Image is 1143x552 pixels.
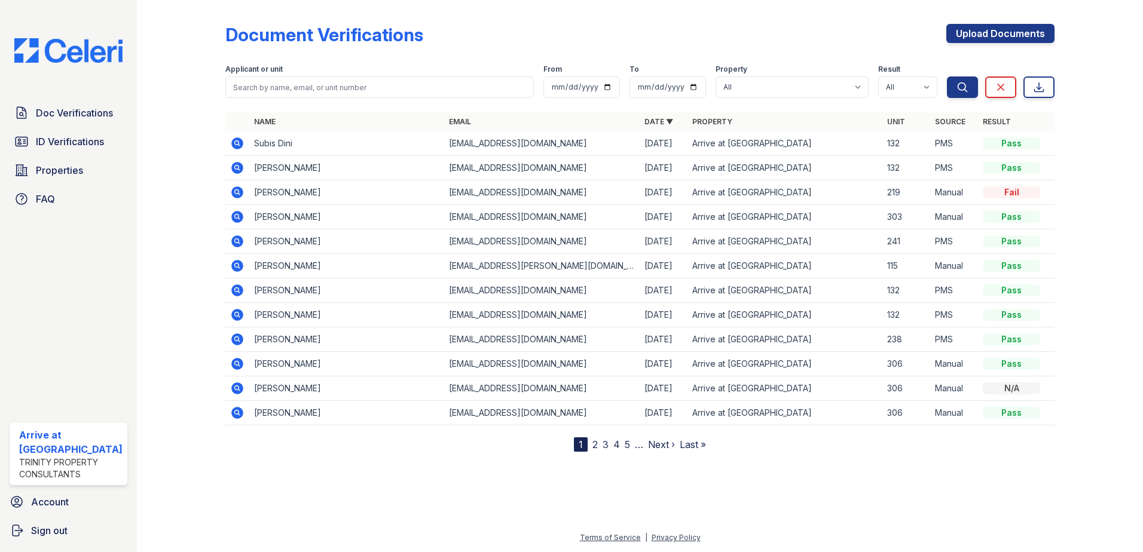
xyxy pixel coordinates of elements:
td: PMS [930,131,978,156]
span: Account [31,495,69,509]
td: 238 [882,327,930,352]
a: 4 [613,438,620,450]
div: Pass [983,358,1040,370]
a: 3 [603,438,609,450]
td: [EMAIL_ADDRESS][DOMAIN_NAME] [444,131,640,156]
div: Pass [983,235,1040,247]
td: [PERSON_NAME] [249,278,445,303]
a: Date ▼ [644,117,673,126]
td: [PERSON_NAME] [249,205,445,229]
td: Arrive at [GEOGRAPHIC_DATA] [687,156,883,180]
td: Manual [930,205,978,229]
div: Document Verifications [225,24,423,45]
td: Arrive at [GEOGRAPHIC_DATA] [687,180,883,205]
td: [DATE] [640,327,687,352]
td: [PERSON_NAME] [249,376,445,401]
td: [DATE] [640,205,687,229]
td: [PERSON_NAME] [249,254,445,278]
a: Result [983,117,1011,126]
div: Pass [983,407,1040,419]
div: Pass [983,309,1040,321]
td: Manual [930,376,978,401]
td: [DATE] [640,229,687,254]
td: Manual [930,254,978,278]
td: [EMAIL_ADDRESS][DOMAIN_NAME] [444,205,640,229]
span: Properties [36,163,83,177]
td: Arrive at [GEOGRAPHIC_DATA] [687,303,883,327]
td: [PERSON_NAME] [249,327,445,352]
label: Result [878,65,900,74]
td: [EMAIL_ADDRESS][DOMAIN_NAME] [444,376,640,401]
a: FAQ [10,187,127,211]
div: 1 [574,437,588,452]
button: Sign out [5,519,132,542]
a: Properties [10,158,127,182]
label: From [543,65,562,74]
span: Doc Verifications [36,106,113,120]
td: PMS [930,327,978,352]
td: [PERSON_NAME] [249,303,445,327]
div: Fail [983,186,1040,198]
div: Pass [983,162,1040,174]
div: Arrive at [GEOGRAPHIC_DATA] [19,428,123,456]
td: [EMAIL_ADDRESS][DOMAIN_NAME] [444,156,640,180]
a: Next › [648,438,675,450]
td: Manual [930,352,978,376]
label: To [629,65,639,74]
input: Search by name, email, or unit number [225,76,534,98]
td: 306 [882,376,930,401]
div: Pass [983,211,1040,223]
div: Pass [983,284,1040,296]
td: [EMAIL_ADDRESS][DOMAIN_NAME] [444,229,640,254]
td: 132 [882,131,930,156]
a: Name [254,117,276,126]
td: Arrive at [GEOGRAPHIC_DATA] [687,229,883,254]
td: Arrive at [GEOGRAPHIC_DATA] [687,401,883,425]
td: [EMAIL_ADDRESS][DOMAIN_NAME] [444,401,640,425]
td: [DATE] [640,156,687,180]
td: 303 [882,205,930,229]
a: Unit [887,117,905,126]
td: [EMAIL_ADDRESS][PERSON_NAME][DOMAIN_NAME] [444,254,640,278]
div: Pass [983,137,1040,149]
td: [DATE] [640,352,687,376]
td: 219 [882,180,930,205]
td: [PERSON_NAME] [249,156,445,180]
div: Pass [983,260,1040,272]
a: Privacy Policy [652,533,701,542]
td: [EMAIL_ADDRESS][DOMAIN_NAME] [444,278,640,303]
td: [DATE] [640,254,687,278]
td: [EMAIL_ADDRESS][DOMAIN_NAME] [444,352,640,376]
a: Source [935,117,965,126]
td: Arrive at [GEOGRAPHIC_DATA] [687,254,883,278]
td: 241 [882,229,930,254]
td: Arrive at [GEOGRAPHIC_DATA] [687,131,883,156]
td: [PERSON_NAME] [249,401,445,425]
td: [DATE] [640,303,687,327]
td: 132 [882,303,930,327]
td: 306 [882,352,930,376]
div: Trinity Property Consultants [19,456,123,480]
div: N/A [983,382,1040,394]
td: [EMAIL_ADDRESS][DOMAIN_NAME] [444,180,640,205]
td: [DATE] [640,376,687,401]
img: CE_Logo_Blue-a8612792a0a2168367f1c8372b55b34899dd931a85d93a1a3d3e32e68fde9ad4.png [5,38,132,63]
a: Terms of Service [580,533,641,542]
label: Property [716,65,747,74]
td: [EMAIL_ADDRESS][DOMAIN_NAME] [444,327,640,352]
td: Arrive at [GEOGRAPHIC_DATA] [687,278,883,303]
td: [DATE] [640,131,687,156]
a: Property [692,117,732,126]
span: ID Verifications [36,134,104,149]
td: PMS [930,156,978,180]
td: [DATE] [640,401,687,425]
a: Email [449,117,471,126]
span: Sign out [31,523,68,538]
td: Manual [930,180,978,205]
td: [EMAIL_ADDRESS][DOMAIN_NAME] [444,303,640,327]
td: [DATE] [640,278,687,303]
a: 5 [625,438,630,450]
div: Pass [983,333,1040,345]
a: Upload Documents [946,24,1055,43]
a: ID Verifications [10,130,127,154]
